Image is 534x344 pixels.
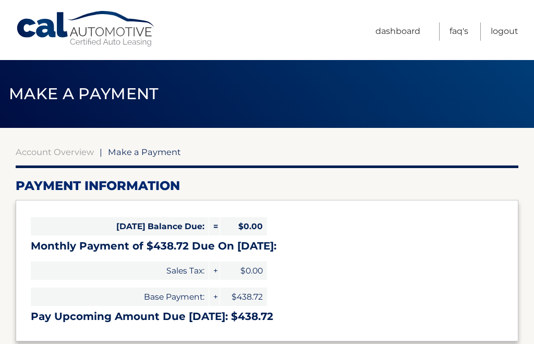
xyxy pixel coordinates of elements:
[450,22,468,41] a: FAQ's
[491,22,518,41] a: Logout
[209,217,220,235] span: =
[31,262,209,280] span: Sales Tax:
[220,217,267,235] span: $0.00
[108,147,181,157] span: Make a Payment
[31,217,209,235] span: [DATE] Balance Due:
[9,84,159,103] span: Make a Payment
[209,288,220,306] span: +
[16,10,156,48] a: Cal Automotive
[209,262,220,280] span: +
[31,240,503,253] h3: Monthly Payment of $438.72 Due On [DATE]:
[220,262,267,280] span: $0.00
[16,147,94,157] a: Account Overview
[375,22,420,41] a: Dashboard
[31,310,503,323] h3: Pay Upcoming Amount Due [DATE]: $438.72
[16,178,518,194] h2: Payment Information
[220,288,267,306] span: $438.72
[31,288,209,306] span: Base Payment:
[100,147,102,157] span: |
